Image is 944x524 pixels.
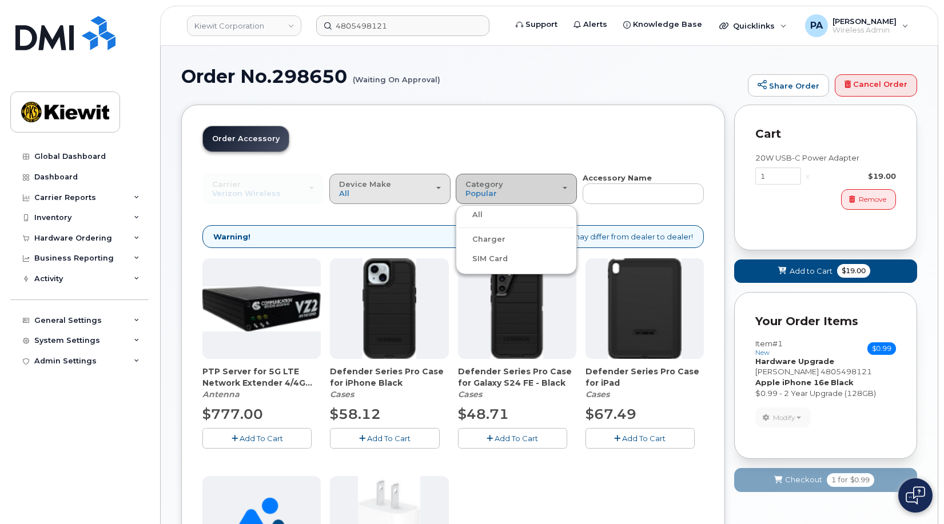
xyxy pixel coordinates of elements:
span: $48.71 [458,406,509,422]
button: Device Make All [329,174,451,203]
h3: Item [755,339,783,356]
label: Charger [459,233,505,246]
div: 20W USB-C Power Adapter [755,153,896,163]
span: 1 [831,475,836,485]
p: Cart [755,126,896,142]
span: #1 [772,339,783,348]
span: $19.00 [837,264,870,278]
label: SIM Card [459,252,508,266]
strong: Warning! [213,231,250,242]
span: $58.12 [330,406,381,422]
div: $19.00 [814,171,896,182]
span: Device Make [339,179,391,189]
a: Share Order [748,74,829,97]
small: new [755,349,770,357]
button: Add To Cart [585,428,695,448]
strong: Black [831,378,854,387]
span: $67.49 [585,406,636,422]
small: (Waiting On Approval) [353,66,440,84]
span: Add To Cart [622,434,666,443]
em: Antenna [202,389,240,399]
div: x [801,171,814,182]
img: defenderipad10thgen.png [608,258,682,359]
span: Popular [465,189,497,198]
div: Defender Series Pro Case for iPad [585,366,704,400]
img: Open chat [906,486,925,505]
img: Casa_Sysem.png [202,286,321,331]
em: Cases [585,389,610,399]
span: Checkout [785,474,822,485]
h1: Order No.298650 [181,66,742,86]
span: All [339,189,349,198]
span: Defender Series Pro Case for iPad [585,366,704,389]
span: Category [465,179,503,189]
span: $0.99 [867,342,896,355]
button: Add To Cart [330,428,439,448]
button: Category Popular [456,174,577,203]
button: Add To Cart [202,428,312,448]
label: All [459,208,483,222]
span: [PERSON_NAME] [755,367,819,376]
span: $0.99 [850,475,870,485]
div: PTP Server for 5G LTE Network Extender 4/4G LTE Network Extender 3 [202,366,321,400]
span: Add to Cart [790,266,833,277]
img: defenders23fe.png [491,258,543,359]
span: Defender Series Pro Case for Galaxy S24 FE - Black [458,366,576,389]
p: Your Order Items [755,313,896,330]
span: $777.00 [202,406,263,422]
em: Cases [458,389,482,399]
button: Add To Cart [458,428,567,448]
button: Checkout 1 for $0.99 [734,468,917,491]
div: Defender Series Pro Case for Galaxy S24 FE - Black [458,366,576,400]
strong: Hardware Upgrade [755,357,834,366]
span: Defender Series Pro Case for iPhone Black [330,366,448,389]
span: Remove [859,194,886,205]
span: for [836,475,850,485]
span: 4805498121 [820,367,872,376]
a: Cancel Order [835,74,917,97]
strong: Accessory Name [583,173,652,182]
em: Cases [330,389,354,399]
span: Modify [773,413,795,423]
div: Pricing may differ from dealer to dealer! [202,225,704,249]
span: Add To Cart [240,434,283,443]
span: Order Accessory [212,134,280,143]
button: Modify [755,407,811,427]
div: $0.99 - 2 Year Upgrade (128GB) [755,388,896,399]
span: Add To Cart [495,434,538,443]
strong: Apple iPhone 16e [755,378,829,387]
span: Add To Cart [367,434,411,443]
img: defenderiphone14.png [363,258,416,359]
button: Remove [841,189,896,209]
button: Add to Cart $19.00 [734,259,917,283]
div: Defender Series Pro Case for iPhone Black [330,366,448,400]
span: PTP Server for 5G LTE Network Extender 4/4G LTE Network Extender 3 [202,366,321,389]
